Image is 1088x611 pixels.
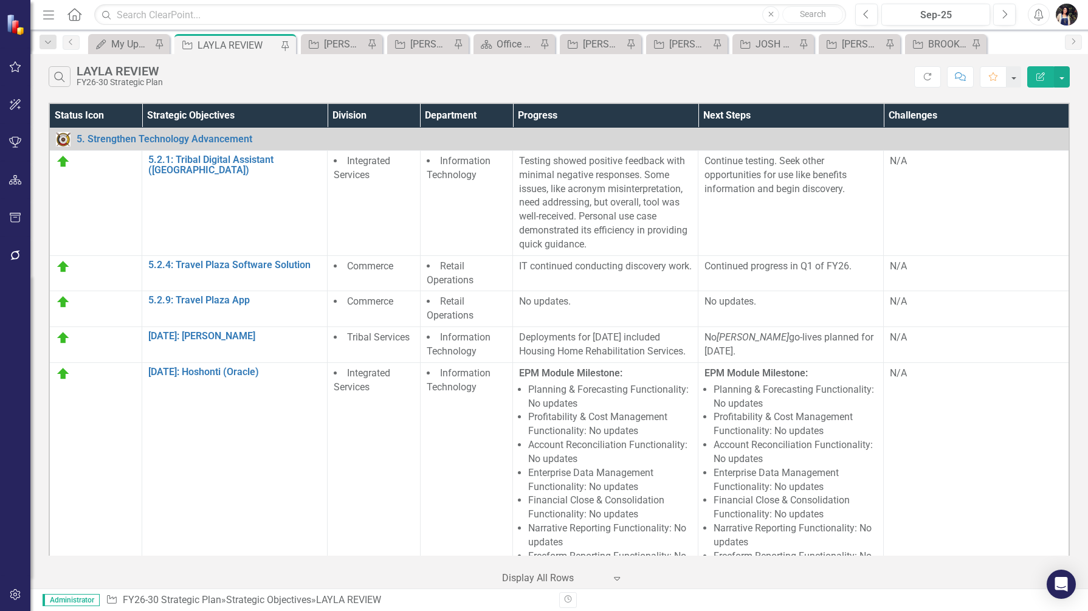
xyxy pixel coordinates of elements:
td: Double-Click to Edit [884,327,1069,363]
strong: EPM Module Milestone: [704,367,808,379]
li: Planning & Forecasting Functionality: No updates [528,383,692,411]
div: My Updates [111,36,151,52]
a: 5.2.9: Travel Plaza App [148,295,321,306]
div: [PERSON_NAME]'s Team's Action Plans [324,36,364,52]
div: [PERSON_NAME] REVIEW [669,36,709,52]
a: JOSH REVIEW - CAPITAL [735,36,796,52]
td: Double-Click to Edit [328,255,421,291]
p: No updates. [704,295,877,309]
td: Double-Click to Edit [328,291,421,327]
input: Search ClearPoint... [94,4,846,26]
td: Double-Click to Edit [698,150,884,255]
button: Search [782,6,843,23]
div: Open Intercom Messenger [1047,570,1076,599]
img: ClearPoint Strategy [6,14,27,35]
span: Retail Operations [427,260,473,286]
div: LAYLA REVIEW [198,38,278,53]
img: Focus Area [56,132,71,147]
span: Information Technology [427,331,491,357]
a: [PERSON_NAME] REVIEW [649,36,709,52]
td: Double-Click to Edit [884,362,1069,584]
a: My Updates [91,36,151,52]
p: No go-lives planned for [DATE]. [704,331,877,359]
td: Double-Click to Edit Right Click for Context Menu [142,327,328,363]
li: Profitability & Cost Management Functionality: No updates [528,410,692,438]
td: Double-Click to Edit [328,362,421,584]
p: N/A [890,260,1062,274]
li: Narrative Reporting Functionality: No updates [528,522,692,550]
strong: EPM Module Milestone: [519,367,622,379]
li: Narrative Reporting Functionality: No updates [714,522,877,550]
div: » » [106,593,550,607]
em: [PERSON_NAME] [717,331,789,343]
p: No updates. [519,295,692,309]
p: Continue testing. Seek other opportunities for use like benefits information and begin discovery. [704,154,877,196]
td: Double-Click to Edit [698,255,884,291]
td: Double-Click to Edit [513,255,698,291]
a: 5. Strengthen Technology Advancement [77,134,1062,145]
img: On Target [56,295,71,309]
td: Double-Click to Edit [513,362,698,584]
td: Double-Click to Edit [49,255,142,291]
span: Administrator [43,594,100,606]
div: Sep-25 [886,8,986,22]
span: Commerce [347,260,393,272]
span: Integrated Services [334,155,390,181]
img: On Target [56,260,71,274]
td: Double-Click to Edit [420,327,513,363]
li: Freeform Reporting Functionality: No updates [528,550,692,578]
td: Double-Click to Edit [884,255,1069,291]
img: On Target [56,331,71,345]
p: N/A [890,154,1062,168]
img: Layla Freeman [1056,4,1078,26]
td: Double-Click to Edit [698,362,884,584]
div: [PERSON_NAME]'s Team's SOs FY20-FY25 [410,36,450,52]
a: [DATE]: Hoshonti (Oracle) [148,367,321,378]
p: N/A [890,367,1062,381]
li: Account Reconciliation Functionality: No updates [528,438,692,466]
td: Double-Click to Edit [513,327,698,363]
td: Double-Click to Edit [513,291,698,327]
a: 5.2.1: Tribal Digital Assistant ([GEOGRAPHIC_DATA]) [148,154,321,176]
div: BROOKLYN REVIEW [928,36,968,52]
a: BROOKLYN REVIEW [908,36,968,52]
td: Double-Click to Edit [420,150,513,255]
td: Double-Click to Edit Right Click for Context Menu [142,255,328,291]
span: Search [800,9,826,19]
img: On Target [56,154,71,169]
p: N/A [890,295,1062,309]
a: Office of Strategy Continuous Improvement Initiatives [477,36,537,52]
a: [PERSON_NAME] REVIEW [563,36,623,52]
a: [PERSON_NAME]'s Team's SOs FY20-FY25 [390,36,450,52]
a: FY26-30 Strategic Plan [123,594,221,606]
td: Double-Click to Edit Right Click for Context Menu [142,291,328,327]
td: Double-Click to Edit [884,150,1069,255]
td: Double-Click to Edit [49,362,142,584]
span: Retail Operations [427,295,473,321]
li: Financial Close & Consolidation Functionality: No updates [528,494,692,522]
td: Double-Click to Edit [49,150,142,255]
a: [DATE]: [PERSON_NAME] [148,331,321,342]
li: Enterprise Data Management Functionality: No updates [528,466,692,494]
li: Profitability & Cost Management Functionality: No updates [714,410,877,438]
td: Double-Click to Edit Right Click for Context Menu [142,150,328,255]
li: Financial Close & Consolidation Functionality: No updates [714,494,877,522]
td: Double-Click to Edit [420,255,513,291]
td: Double-Click to Edit [49,327,142,363]
p: Continued progress in Q1 of FY26. [704,260,877,274]
div: LAYLA REVIEW [77,64,163,78]
a: 5.2.4: Travel Plaza Software Solution [148,260,321,271]
span: Integrated Services [334,367,390,393]
p: N/A [890,331,1062,345]
span: Tribal Services [347,331,410,343]
span: Information Technology [427,367,491,393]
a: Strategic Objectives [226,594,311,606]
div: [PERSON_NAME] REVIEW [583,36,623,52]
td: Double-Click to Edit Right Click for Context Menu [49,128,1069,150]
td: Double-Click to Edit [420,291,513,327]
div: LAYLA REVIEW [316,594,381,606]
div: Testing showed positive feedback with minimal negative responses. Some issues, like acronym misin... [519,154,692,252]
li: Freeform Reporting Functionality: No updates [714,550,877,578]
p: Deployments for [DATE] included Housing Home Rehabilitation Services. [519,331,692,359]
